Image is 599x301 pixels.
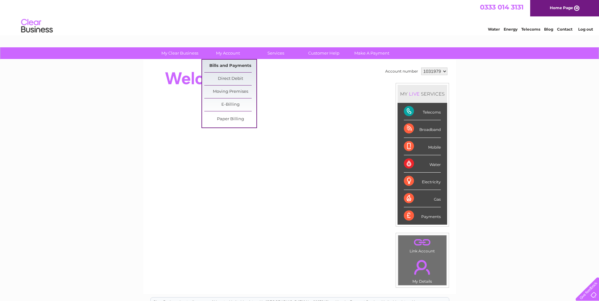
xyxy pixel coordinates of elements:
[202,47,254,59] a: My Account
[404,103,441,120] div: Telecoms
[204,73,256,85] a: Direct Debit
[400,256,445,278] a: .
[204,113,256,126] a: Paper Billing
[398,85,447,103] div: MY SERVICES
[384,66,420,77] td: Account number
[404,138,441,155] div: Mobile
[480,3,524,11] a: 0333 014 3131
[204,98,256,111] a: E-Billing
[404,120,441,138] div: Broadband
[521,27,540,32] a: Telecoms
[250,47,302,59] a: Services
[404,190,441,207] div: Gas
[346,47,398,59] a: Make A Payment
[21,16,53,36] img: logo.png
[400,237,445,248] a: .
[204,60,256,72] a: Bills and Payments
[408,91,421,97] div: LIVE
[154,47,206,59] a: My Clear Business
[204,86,256,98] a: Moving Premises
[557,27,572,32] a: Contact
[544,27,553,32] a: Blog
[504,27,518,32] a: Energy
[298,47,350,59] a: Customer Help
[151,3,449,31] div: Clear Business is a trading name of Verastar Limited (registered in [GEOGRAPHIC_DATA] No. 3667643...
[398,235,447,255] td: Link Account
[398,255,447,286] td: My Details
[578,27,593,32] a: Log out
[488,27,500,32] a: Water
[404,207,441,224] div: Payments
[404,155,441,173] div: Water
[404,173,441,190] div: Electricity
